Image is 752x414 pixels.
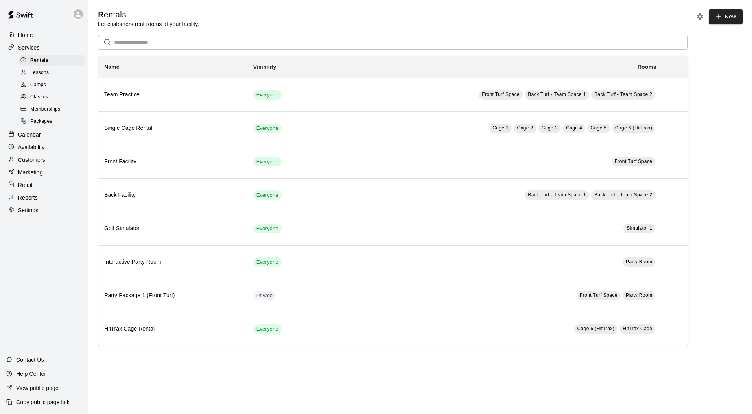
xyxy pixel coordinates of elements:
p: Services [18,44,40,52]
a: Camps [19,79,88,91]
p: Marketing [18,168,43,176]
span: Back Turf - Team Space 1 [528,192,586,198]
div: Classes [19,92,85,103]
span: Private [253,292,276,299]
a: Services [6,42,82,54]
p: Home [18,31,33,39]
h6: HitTrax Cage Rental [104,325,241,333]
p: Reports [18,194,38,201]
span: Front Turf Space [580,292,617,298]
div: This service is hidden, and can only be accessed via a direct link [253,291,276,300]
div: This service is visible to all of your customers [253,124,282,133]
a: Lessons [19,67,88,79]
span: Packages [30,118,52,126]
span: Everyone [253,125,282,132]
a: Settings [6,204,82,216]
span: Cage 2 [517,125,533,131]
div: This service is visible to all of your customers [253,157,282,166]
h6: Single Cage Rental [104,124,241,133]
p: View public page [16,384,59,392]
h5: Rentals [98,9,199,20]
h6: Party Package 1 (Front Turf) [104,291,241,300]
span: Party Room [626,292,652,298]
p: Calendar [18,131,41,139]
p: Customers [18,156,45,164]
a: Marketing [6,166,82,178]
span: Camps [30,81,46,89]
h6: Front Facility [104,157,241,166]
span: Party Room [626,259,652,264]
span: Everyone [253,91,282,99]
table: simple table [98,56,688,346]
span: Cage 3 [542,125,558,131]
p: Help Center [16,370,46,378]
h6: Back Facility [104,191,241,200]
span: Rentals [30,57,48,65]
button: Rental settings [694,11,706,22]
p: Copy public page link [16,398,70,406]
span: Cage 5 [590,125,606,131]
div: This service is visible to all of your customers [253,224,282,233]
div: Rentals [19,55,85,66]
a: Availability [6,141,82,153]
a: Home [6,29,82,41]
a: Packages [19,116,88,128]
a: Rentals [19,54,88,67]
p: Availability [18,143,45,151]
b: Rooms [638,64,656,70]
a: Retail [6,179,82,191]
div: Packages [19,116,85,127]
span: Front Turf Space [615,159,652,164]
div: This service is visible to all of your customers [253,257,282,267]
span: Everyone [253,158,282,166]
a: New [709,9,743,24]
span: Memberships [30,105,60,113]
span: Cage 4 [566,125,582,131]
div: This service is visible to all of your customers [253,324,282,334]
a: Memberships [19,103,88,116]
p: Contact Us [16,356,44,364]
span: Cage 6 (HitTrax) [577,326,615,331]
span: Back Turf - Team Space 2 [594,92,652,97]
span: Cage 6 (HitTrax) [615,125,652,131]
a: Calendar [6,129,82,140]
a: Reports [6,192,82,203]
span: Lessons [30,69,49,77]
p: Let customers rent rooms at your facility. [98,20,199,28]
span: Back Turf - Team Space 1 [528,92,586,97]
b: Visibility [253,64,276,70]
p: Retail [18,181,33,189]
span: Cage 1 [492,125,509,131]
h6: Golf Simulator [104,224,241,233]
span: Back Turf - Team Space 2 [594,192,652,198]
span: Classes [30,93,48,101]
h6: Team Practice [104,91,241,99]
a: Classes [19,91,88,103]
span: HitTrax Cage [623,326,652,331]
span: Everyone [253,325,282,333]
b: Name [104,64,120,70]
p: Settings [18,206,39,214]
a: Customers [6,154,82,166]
div: This service is visible to all of your customers [253,90,282,100]
span: Everyone [253,192,282,199]
h6: Interactive Party Room [104,258,241,266]
span: Everyone [253,225,282,233]
div: Camps [19,79,85,91]
span: Everyone [253,259,282,266]
div: This service is visible to all of your customers [253,190,282,200]
span: Front Turf Space [482,92,520,97]
div: Memberships [19,104,85,115]
span: Simulator 1 [627,225,652,231]
div: Lessons [19,67,85,78]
